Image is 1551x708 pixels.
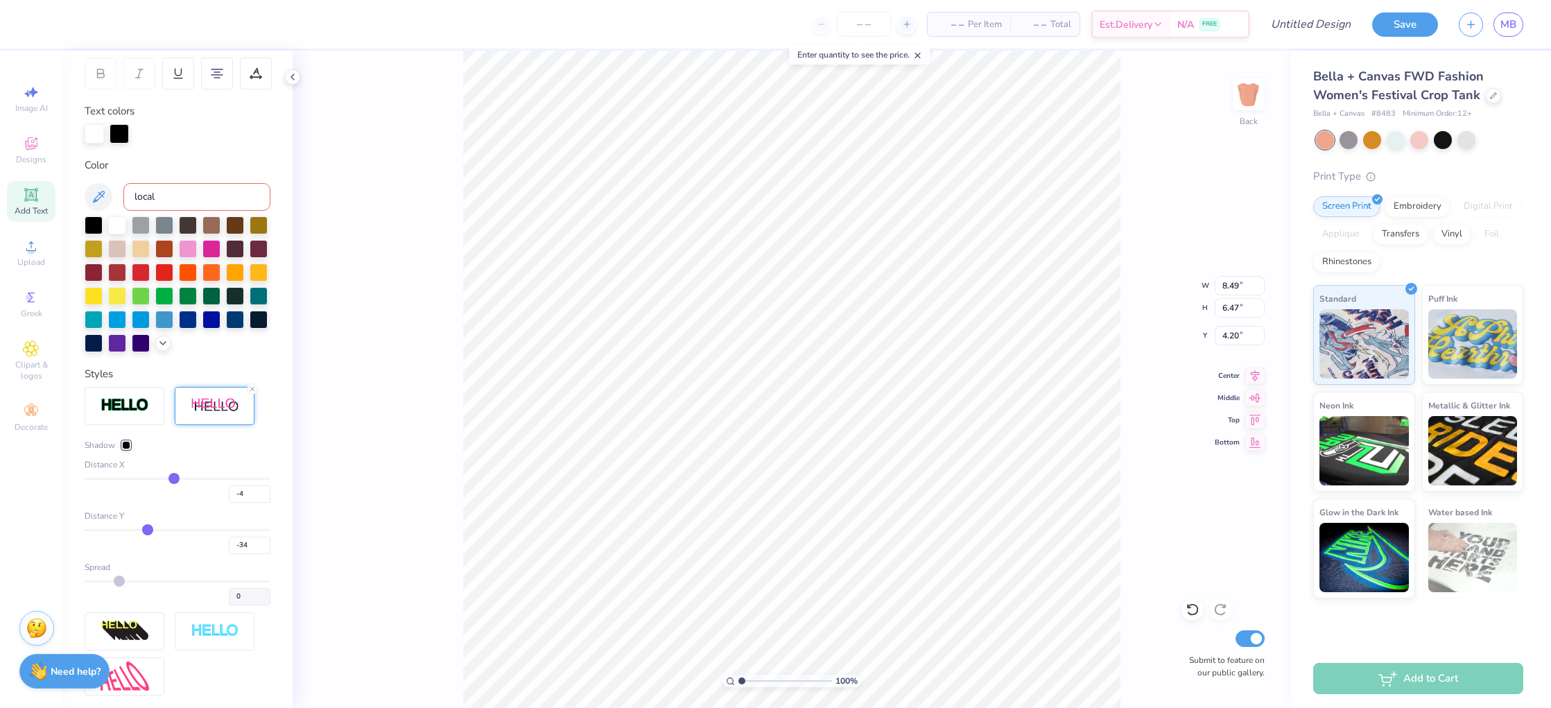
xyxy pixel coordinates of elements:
[1428,309,1518,379] img: Puff Ink
[1019,17,1046,32] span: – –
[1181,654,1265,679] label: Submit to feature on our public gallery.
[1372,12,1438,37] button: Save
[85,439,115,451] span: Shadow
[101,662,149,691] img: Free Distort
[1177,17,1194,32] span: N/A
[1319,291,1356,306] span: Standard
[1428,505,1492,519] span: Water based Ink
[85,510,124,522] span: Distance Y
[1050,17,1071,32] span: Total
[16,154,46,165] span: Designs
[85,458,125,471] span: Distance X
[1428,523,1518,592] img: Water based Ink
[1493,12,1523,37] a: MB
[51,665,101,678] strong: Need help?
[191,623,239,639] img: Negative Space
[1455,196,1522,217] div: Digital Print
[191,397,239,415] img: Shadow
[1202,19,1217,29] span: FREE
[1235,80,1263,108] img: Back
[1215,371,1240,381] span: Center
[790,45,930,64] div: Enter quantity to see the price.
[1371,108,1396,120] span: # 8483
[1313,108,1364,120] span: Bella + Canvas
[1215,393,1240,403] span: Middle
[968,17,1002,32] span: Per Item
[1100,17,1152,32] span: Est. Delivery
[85,561,110,573] span: Spread
[1319,523,1409,592] img: Glow in the Dark Ink
[1428,398,1510,413] span: Metallic & Glitter Ink
[1403,108,1472,120] span: Minimum Order: 12 +
[1500,17,1516,33] span: MB
[1215,415,1240,425] span: Top
[1432,224,1471,245] div: Vinyl
[21,308,42,319] span: Greek
[1475,224,1508,245] div: Foil
[85,103,135,119] label: Text colors
[1373,224,1428,245] div: Transfers
[1319,416,1409,485] img: Neon Ink
[1260,10,1362,38] input: Untitled Design
[936,17,964,32] span: – –
[7,359,55,381] span: Clipart & logos
[1385,196,1450,217] div: Embroidery
[1313,252,1380,273] div: Rhinestones
[101,620,149,642] img: 3d Illusion
[15,422,48,433] span: Decorate
[1319,398,1353,413] span: Neon Ink
[101,397,149,413] img: Stroke
[1313,196,1380,217] div: Screen Print
[1313,68,1484,103] span: Bella + Canvas FWD Fashion Women's Festival Crop Tank
[1319,309,1409,379] img: Standard
[85,366,270,382] div: Styles
[1319,505,1398,519] span: Glow in the Dark Ink
[123,183,270,211] input: e.g. 7428 c
[1240,115,1258,128] div: Back
[1313,169,1523,184] div: Print Type
[1428,291,1457,306] span: Puff Ink
[835,675,858,687] span: 100 %
[17,257,45,268] span: Upload
[837,12,891,37] input: – –
[85,157,270,173] div: Color
[1313,224,1369,245] div: Applique
[1215,438,1240,447] span: Bottom
[1428,416,1518,485] img: Metallic & Glitter Ink
[15,103,48,114] span: Image AI
[15,205,48,216] span: Add Text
